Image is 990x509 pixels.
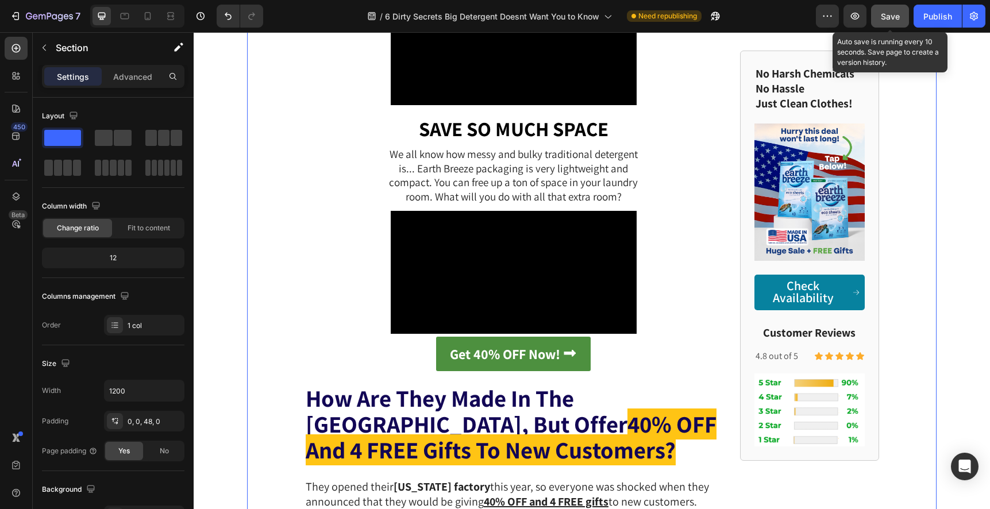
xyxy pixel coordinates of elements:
span: Save [881,11,900,21]
div: Layout [42,109,80,124]
button: Save [871,5,909,28]
div: 0, 0, 48, 0 [128,417,182,427]
strong: SAVE SO MUCH SPACE [225,83,415,110]
div: 450 [11,122,28,132]
div: Beta [9,210,28,219]
p: 7 [75,9,80,23]
div: Background [42,482,98,498]
span: Yes [118,446,130,456]
div: Open Intercom Messenger [951,453,979,480]
p: 4.8 out of 5 [562,317,610,333]
video: Video [197,179,443,302]
div: Undo/Redo [217,5,263,28]
img: gempages_507814982692373383-150dd3ee-54e9-4182-a565-7189b9261149.png [561,342,672,414]
span: Change ratio [57,223,99,233]
strong: Customer Reviews [569,294,662,309]
strong: Get 40% OFF Now! ⮕ [256,313,383,331]
strong: No Hassle [562,49,611,64]
a: Check Availability [561,242,672,278]
button: Publish [914,5,962,28]
p: They opened their this year, so everyone was shocked when they announced that they would be givin... [112,447,528,477]
span: / [380,10,383,22]
strong: 40% OFF And 4 FREE Gifts To New Customers? [112,376,523,433]
div: Column width [42,199,103,214]
div: Padding [42,416,68,426]
strong: No Harsh Chemicals [562,34,661,49]
span: Need republishing [638,11,697,21]
span: 6 Dirty Secrets Big Detergent Doesnt Want You to Know [385,10,599,22]
div: Order [42,320,61,330]
img: gempages_507814982692373383-c9817f41-445d-4cc9-8180-f871f6fa69fb.png [561,91,672,229]
span: Fit to content [128,223,170,233]
button: 7 [5,5,86,28]
iframe: To enrich screen reader interactions, please activate Accessibility in Grammarly extension settings [194,32,990,509]
a: Get 40% OFF Now! ⮕ [242,304,397,339]
span: No [160,446,169,456]
strong: Just Clean Clothes! [562,64,659,79]
span: Check Availability [579,245,640,273]
div: Width [42,385,61,396]
p: Advanced [113,71,152,83]
strong: How Are They Made In The [GEOGRAPHIC_DATA], But Offer [112,350,434,407]
div: Page padding [42,446,98,456]
strong: [US_STATE] factory [200,447,296,462]
span: We all know how messy and bulky traditional detergent is... Earth Breeze packaging is very lightw... [195,115,444,171]
p: Settings [57,71,89,83]
a: 40% OFF and 4 FREE gifts [290,462,415,477]
div: 12 [44,250,182,266]
p: Section [56,41,150,55]
div: Columns management [42,289,132,304]
div: 1 col [128,321,182,331]
div: Publish [923,10,952,22]
input: Auto [105,380,184,401]
div: Size [42,356,72,372]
